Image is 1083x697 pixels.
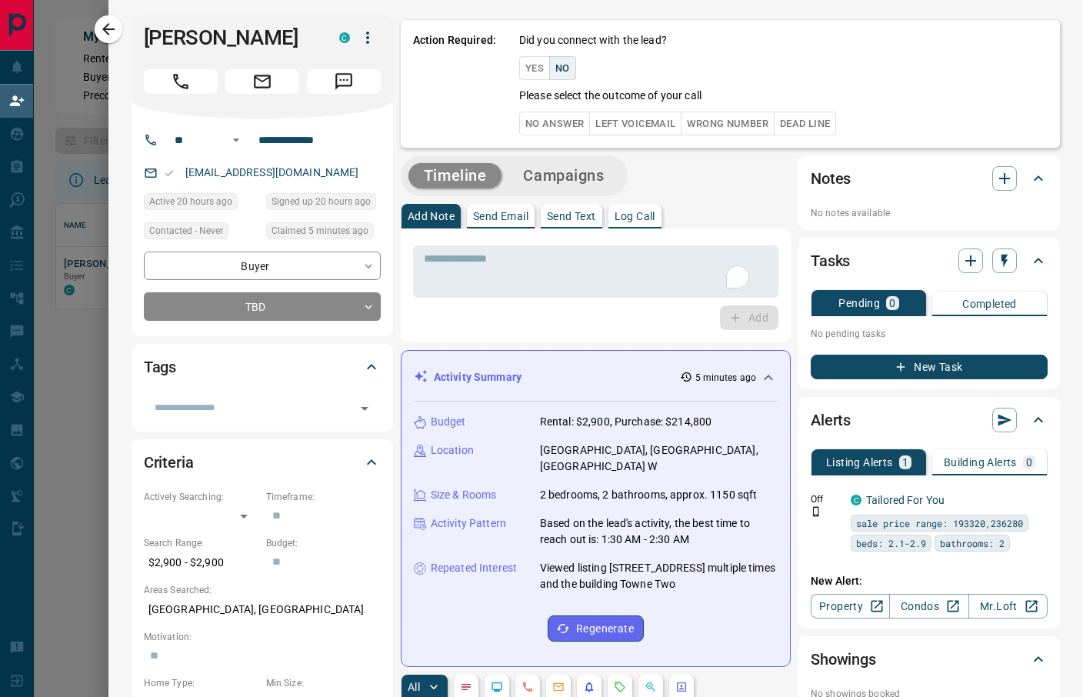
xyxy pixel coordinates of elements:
[424,252,768,292] textarea: To enrich screen reader interactions, please activate Accessibility in Grammarly extension settings
[589,112,681,135] button: Left Voicemail
[144,444,381,481] div: Criteria
[866,494,945,506] a: Tailored For You
[540,560,778,592] p: Viewed listing [STREET_ADDRESS] multiple times and the building Towne Two
[695,371,756,385] p: 5 minutes ago
[1026,457,1032,468] p: 0
[339,32,350,43] div: condos.ca
[856,535,926,551] span: beds: 2.1-2.9
[266,536,381,550] p: Budget:
[508,163,619,188] button: Campaigns
[856,515,1023,531] span: sale price range: 193320,236280
[681,112,774,135] button: Wrong Number
[408,163,502,188] button: Timeline
[144,25,316,50] h1: [PERSON_NAME]
[431,560,517,576] p: Repeated Interest
[811,402,1048,439] div: Alerts
[460,681,472,693] svg: Notes
[408,682,420,692] p: All
[408,211,455,222] p: Add Note
[144,597,381,622] p: [GEOGRAPHIC_DATA], [GEOGRAPHIC_DATA]
[962,298,1017,309] p: Completed
[522,681,534,693] svg: Calls
[540,414,711,430] p: Rental: $2,900, Purchase: $214,800
[851,495,861,505] div: condos.ca
[272,223,368,238] span: Claimed 5 minutes ago
[826,457,893,468] p: Listing Alerts
[519,88,701,104] p: Please select the outcome of your call
[811,573,1048,589] p: New Alert:
[144,355,176,379] h2: Tags
[519,112,590,135] button: No Answer
[144,252,381,280] div: Buyer
[645,681,657,693] svg: Opportunities
[266,676,381,690] p: Min Size:
[266,222,381,244] div: Tue Oct 14 2025
[307,69,381,94] span: Message
[144,348,381,385] div: Tags
[811,647,876,672] h2: Showings
[431,515,506,532] p: Activity Pattern
[547,211,596,222] p: Send Text
[144,536,258,550] p: Search Range:
[811,641,1048,678] div: Showings
[940,535,1005,551] span: bathrooms: 2
[266,490,381,504] p: Timeframe:
[144,583,381,597] p: Areas Searched:
[811,160,1048,197] div: Notes
[144,490,258,504] p: Actively Searching:
[144,550,258,575] p: $2,900 - $2,900
[549,56,576,80] button: No
[491,681,503,693] svg: Lead Browsing Activity
[540,442,778,475] p: [GEOGRAPHIC_DATA], [GEOGRAPHIC_DATA], [GEOGRAPHIC_DATA] W
[552,681,565,693] svg: Emails
[548,615,644,642] button: Regenerate
[811,166,851,191] h2: Notes
[144,193,258,215] div: Tue Oct 14 2025
[144,450,194,475] h2: Criteria
[266,193,381,215] div: Tue Oct 14 2025
[811,322,1048,345] p: No pending tasks
[413,32,496,135] p: Action Required:
[811,408,851,432] h2: Alerts
[583,681,595,693] svg: Listing Alerts
[889,594,968,619] a: Condos
[811,594,890,619] a: Property
[149,194,232,209] span: Active 20 hours ago
[144,630,381,644] p: Motivation:
[968,594,1048,619] a: Mr.Loft
[164,168,175,178] svg: Email Valid
[540,487,758,503] p: 2 bedrooms, 2 bathrooms, approx. 1150 sqft
[838,298,880,308] p: Pending
[144,292,381,321] div: TBD
[540,515,778,548] p: Based on the lead's activity, the best time to reach out is: 1:30 AM - 2:30 AM
[774,112,836,135] button: Dead Line
[354,398,375,419] button: Open
[675,681,688,693] svg: Agent Actions
[889,298,895,308] p: 0
[144,676,258,690] p: Home Type:
[431,442,474,459] p: Location
[811,355,1048,379] button: New Task
[615,211,655,222] p: Log Call
[227,131,245,149] button: Open
[902,457,908,468] p: 1
[434,369,522,385] p: Activity Summary
[519,56,550,80] button: Yes
[811,492,841,506] p: Off
[144,69,218,94] span: Call
[944,457,1017,468] p: Building Alerts
[519,32,667,48] p: Did you connect with the lead?
[431,414,466,430] p: Budget
[431,487,497,503] p: Size & Rooms
[473,211,528,222] p: Send Email
[225,69,299,94] span: Email
[811,242,1048,279] div: Tasks
[414,363,778,392] div: Activity Summary5 minutes ago
[811,506,821,517] svg: Push Notification Only
[811,248,850,273] h2: Tasks
[614,681,626,693] svg: Requests
[149,223,223,238] span: Contacted - Never
[811,206,1048,220] p: No notes available
[272,194,371,209] span: Signed up 20 hours ago
[185,166,359,178] a: [EMAIL_ADDRESS][DOMAIN_NAME]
